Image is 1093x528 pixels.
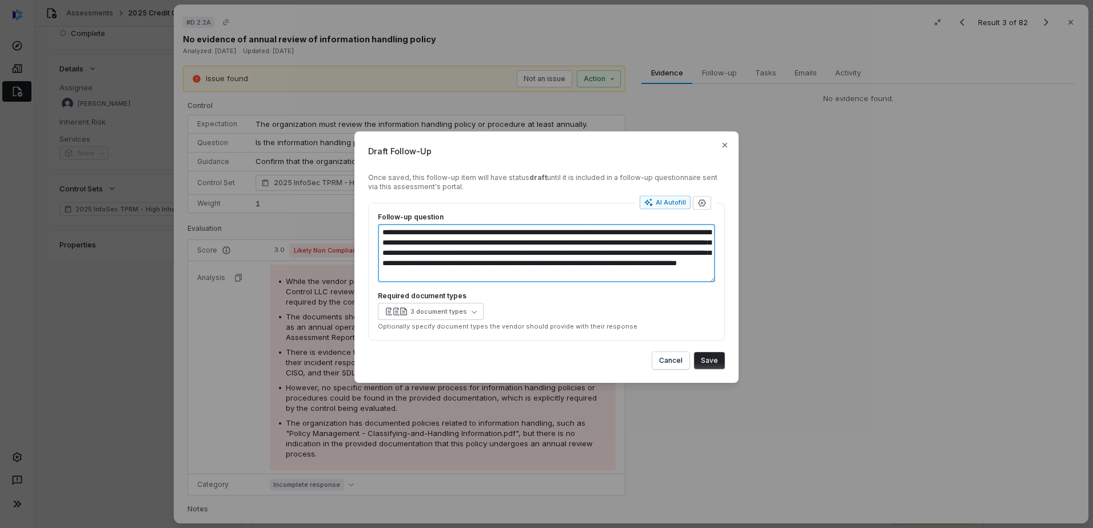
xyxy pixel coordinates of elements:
button: AI Autofill [640,196,691,210]
span: Draft Follow-Up [368,145,725,157]
label: Required document types [378,291,715,301]
strong: draft [529,173,547,182]
label: Follow-up question [378,213,715,222]
p: Optionally specify document types the vendor should provide with their response [378,322,715,331]
div: AI Autofill [644,198,686,207]
div: Once saved, this follow-up item will have status until it is included in a follow-up questionnair... [368,173,725,191]
button: Save [694,352,725,369]
div: 3 document types [410,307,467,316]
button: Cancel [652,352,689,369]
